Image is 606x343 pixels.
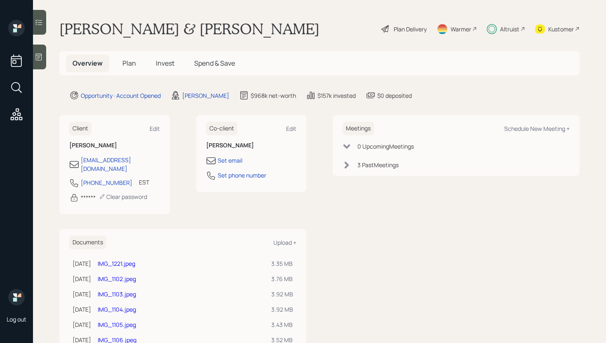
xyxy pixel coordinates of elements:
[150,125,160,132] div: Edit
[122,59,136,68] span: Plan
[99,193,147,201] div: Clear password
[73,320,91,329] div: [DATE]
[98,305,136,313] a: IMG_1104.jpeg
[69,142,160,149] h6: [PERSON_NAME]
[59,20,319,38] h1: [PERSON_NAME] & [PERSON_NAME]
[73,59,103,68] span: Overview
[500,25,519,33] div: Altruist
[8,289,25,305] img: retirable_logo.png
[273,239,296,246] div: Upload +
[548,25,574,33] div: Kustomer
[377,91,412,100] div: $0 deposited
[218,156,242,165] div: Set email
[357,161,399,169] div: 3 Past Meeting s
[73,305,91,314] div: [DATE]
[98,290,136,298] a: IMG_1103.jpeg
[218,171,266,180] div: Set phone number
[69,122,92,135] h6: Client
[286,125,296,132] div: Edit
[206,122,237,135] h6: Co-client
[357,142,414,151] div: 0 Upcoming Meeting s
[317,91,356,100] div: $157k invested
[451,25,471,33] div: Warmer
[81,91,161,100] div: Opportunity · Account Opened
[73,290,91,298] div: [DATE]
[271,305,293,314] div: 3.92 MB
[7,315,26,323] div: Log out
[271,320,293,329] div: 3.43 MB
[73,274,91,283] div: [DATE]
[271,259,293,268] div: 3.35 MB
[81,156,160,173] div: [EMAIL_ADDRESS][DOMAIN_NAME]
[271,290,293,298] div: 3.92 MB
[139,178,149,187] div: EST
[98,260,135,267] a: IMG_1221.jpeg
[156,59,174,68] span: Invest
[98,275,136,283] a: IMG_1102.jpeg
[81,178,132,187] div: [PHONE_NUMBER]
[182,91,229,100] div: [PERSON_NAME]
[343,122,374,135] h6: Meetings
[69,236,106,249] h6: Documents
[271,274,293,283] div: 3.76 MB
[98,321,136,329] a: IMG_1105.jpeg
[73,259,91,268] div: [DATE]
[194,59,235,68] span: Spend & Save
[206,142,297,149] h6: [PERSON_NAME]
[251,91,296,100] div: $968k net-worth
[504,125,570,132] div: Schedule New Meeting +
[394,25,427,33] div: Plan Delivery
